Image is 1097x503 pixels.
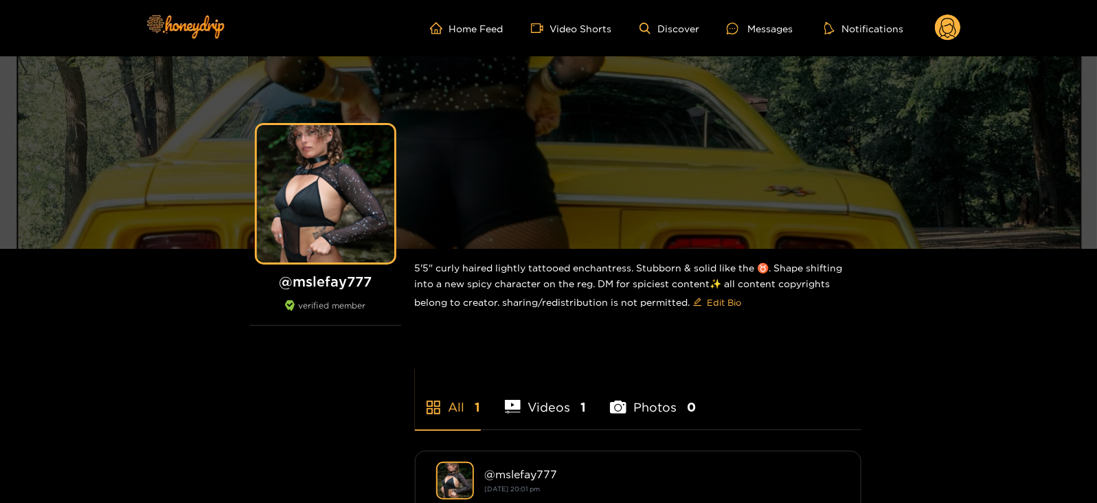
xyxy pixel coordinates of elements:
[485,468,840,480] div: @ mslefay777
[415,249,861,324] div: 5'5" curly haired lightly tattooed enchantress. Stubborn & solid like the ♉️. Shape shifting into...
[640,23,699,34] a: Discover
[687,399,696,416] span: 0
[690,291,745,313] button: editEdit Bio
[415,368,481,429] li: All
[820,21,907,35] button: Notifications
[727,21,793,36] div: Messages
[505,368,587,429] li: Videos
[430,22,504,34] a: Home Feed
[531,22,550,34] span: video-camera
[485,485,541,493] small: [DATE] 20:01 pm
[475,399,481,416] span: 1
[708,295,742,309] span: Edit Bio
[250,300,401,326] div: verified member
[580,399,586,416] span: 1
[531,22,612,34] a: Video Shorts
[425,399,442,416] span: appstore
[436,462,474,500] img: mslefay777
[693,298,702,308] span: edit
[430,22,449,34] span: home
[610,368,696,429] li: Photos
[250,273,401,290] h1: @ mslefay777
